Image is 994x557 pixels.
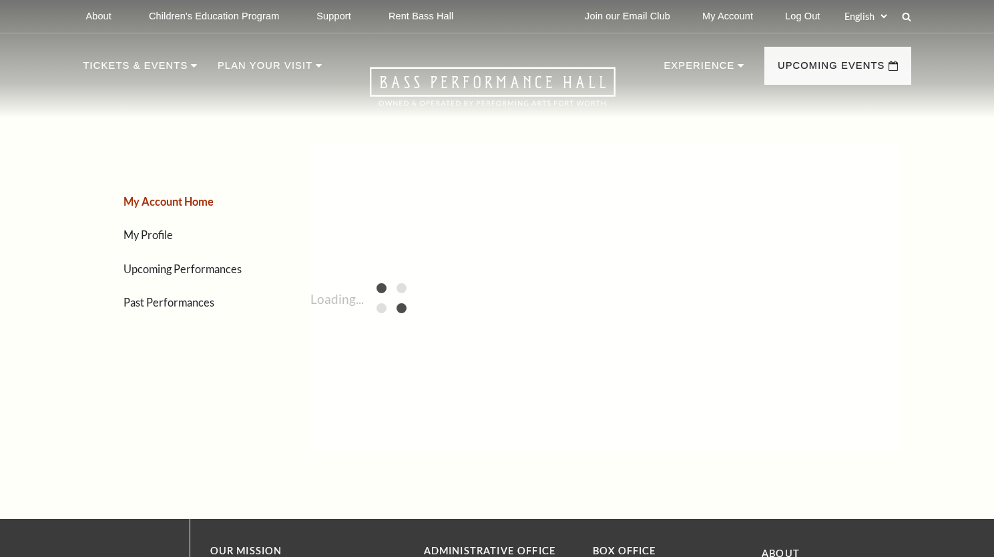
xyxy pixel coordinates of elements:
p: Tickets & Events [83,57,188,81]
p: Plan Your Visit [218,57,312,81]
select: Select: [842,10,889,23]
p: Upcoming Events [778,57,885,81]
a: Past Performances [123,296,214,309]
p: Rent Bass Hall [389,11,454,22]
a: My Account Home [123,195,214,208]
p: About [86,11,111,22]
p: Support [316,11,351,22]
a: Upcoming Performances [123,262,242,275]
a: My Profile [123,228,173,241]
p: Children's Education Program [149,11,279,22]
p: Experience [664,57,734,81]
